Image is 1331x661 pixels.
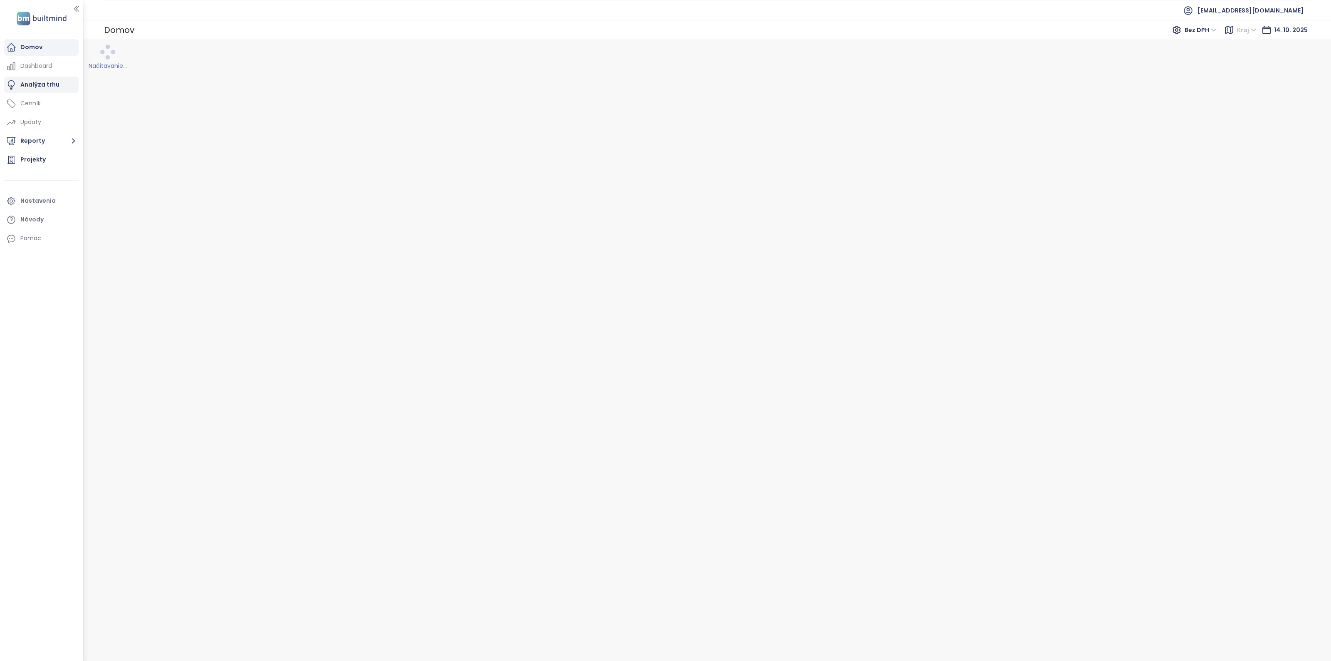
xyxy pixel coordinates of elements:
div: Projekty [20,154,46,165]
a: Domov [4,39,79,56]
div: Načítavanie... [89,61,127,70]
div: Analýza trhu [20,80,59,90]
span: [EMAIL_ADDRESS][DOMAIN_NAME] [1197,0,1304,20]
div: Domov [104,22,134,38]
span: Bez DPH [1185,24,1217,36]
a: Analýza trhu [4,77,79,93]
div: Updaty [20,117,41,127]
button: Reporty [4,133,79,149]
a: Dashboard [4,58,79,75]
a: Nastavenia [4,193,79,209]
a: Cenník [4,95,79,112]
a: Updaty [4,114,79,131]
img: logo [14,10,69,27]
div: Dashboard [20,61,52,71]
div: Cenník [20,98,41,109]
div: Nastavenia [20,196,56,206]
a: Projekty [4,152,79,168]
div: Pomoc [4,230,79,247]
div: Domov [20,42,42,52]
div: Návody [20,214,44,225]
div: Pomoc [20,233,41,244]
span: 14. 10. 2025 [1274,26,1308,34]
a: Návody [4,211,79,228]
